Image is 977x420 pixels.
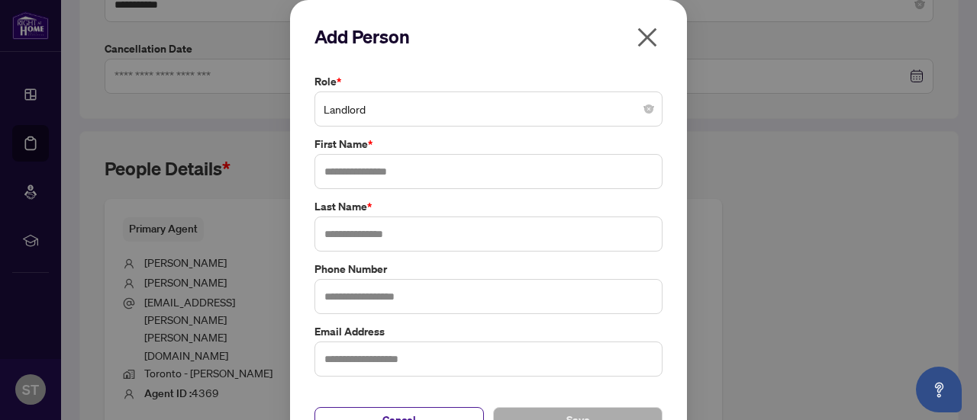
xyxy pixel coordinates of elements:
label: Phone Number [314,261,663,277]
label: Email Address [314,323,663,340]
span: Landlord [324,95,653,123]
button: Open asap [916,367,962,412]
label: First Name [314,136,663,152]
label: Role [314,73,663,90]
span: close [635,25,659,50]
h2: Add Person [314,24,663,49]
label: Last Name [314,198,663,215]
span: close-circle [644,104,653,114]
